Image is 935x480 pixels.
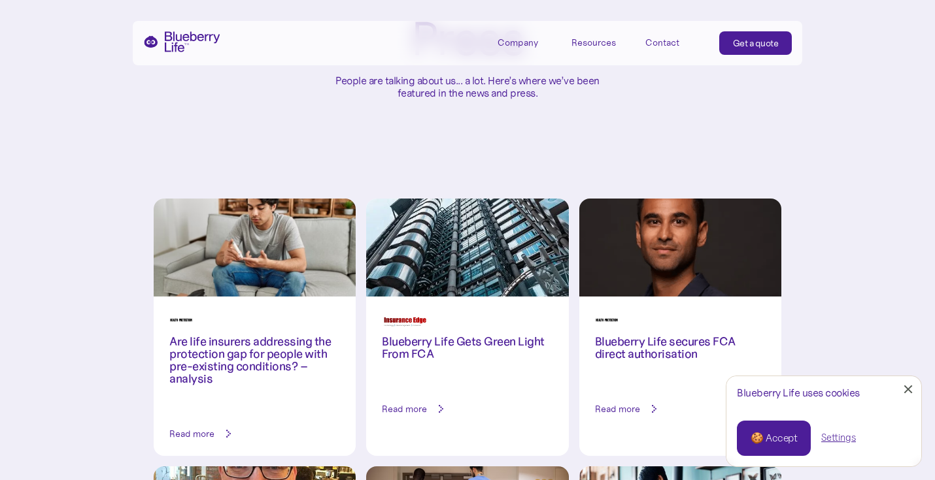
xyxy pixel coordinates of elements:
[382,402,427,415] div: Read more
[143,31,220,52] a: home
[645,37,679,48] div: Contact
[737,421,811,456] a: 🍪 Accept
[366,296,568,431] a: Blueberry Life Gets Green Light From FCARead more
[751,431,797,445] div: 🍪 Accept
[330,74,605,99] p: People are talking about us... a lot. Here’s where we’ve been featured in the news and press.
[821,431,856,445] a: Settings
[411,14,524,64] h1: Press
[571,37,616,48] div: Resources
[571,31,630,53] div: Resources
[733,37,779,50] div: Get a quote
[579,296,781,431] a: Blueberry Life secures FCA direct authorisationRead more
[737,387,911,399] div: Blueberry Life uses cookies
[154,296,356,456] a: Are life insurers addressing the protection gap for people with pre-existing conditions? – analys...
[382,336,552,360] h3: Blueberry Life Gets Green Light From FCA
[498,31,556,53] div: Company
[895,376,921,402] a: Close Cookie Popup
[169,427,214,440] div: Read more
[595,336,766,360] h3: Blueberry Life secures FCA direct authorisation
[169,336,340,385] h3: Are life insurers addressing the protection gap for people with pre-existing conditions? – analysis
[645,31,704,53] a: Contact
[595,402,640,415] div: Read more
[498,37,538,48] div: Company
[719,31,792,55] a: Get a quote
